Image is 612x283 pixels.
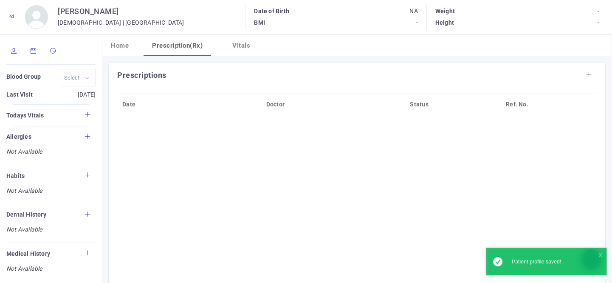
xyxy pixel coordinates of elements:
h4: [PERSON_NAME] [58,6,184,17]
th: Doctor [261,94,405,115]
b: Medical History [6,250,50,257]
b: Date of Birth [254,8,289,14]
th: Date [117,94,261,115]
b: Weight [435,8,455,14]
i: Not Available [6,225,96,234]
b: Dental History [6,211,46,218]
b: Habits [6,172,25,179]
h5: Vitals [232,41,250,51]
i: Not Available [6,264,96,273]
span: Patient profile saved! [512,259,561,265]
p: - [336,17,418,29]
i: Not Available [6,186,96,195]
b: Allergies [6,133,31,140]
b: Todays Vitals [6,112,44,119]
p: - [517,6,599,17]
th: Status [405,94,501,115]
b: BMI [254,19,265,26]
b: Height [435,19,454,26]
p: - [517,17,599,29]
p: NA [336,6,418,17]
p: [DATE] [51,89,96,100]
th: Ref. No. [501,94,597,115]
input: Select [64,73,81,83]
b: Blood Group [6,73,41,80]
h5: Prescription(Rx) [152,41,203,51]
b: Prescriptions [117,71,166,80]
i: Not Available [6,147,96,156]
p: [DEMOGRAPHIC_DATA] | [GEOGRAPHIC_DATA] [58,17,184,29]
b: Last Visit [6,91,33,98]
h5: Home [111,41,129,51]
